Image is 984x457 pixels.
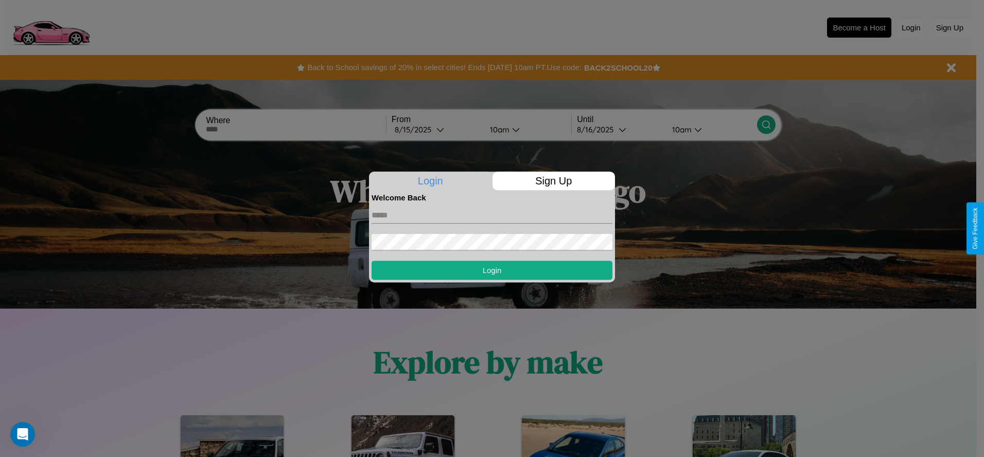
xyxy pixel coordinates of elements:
div: Give Feedback [972,208,979,249]
iframe: Intercom live chat [10,422,35,447]
p: Login [369,172,492,190]
p: Sign Up [493,172,616,190]
h4: Welcome Back [372,193,612,202]
button: Login [372,261,612,280]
